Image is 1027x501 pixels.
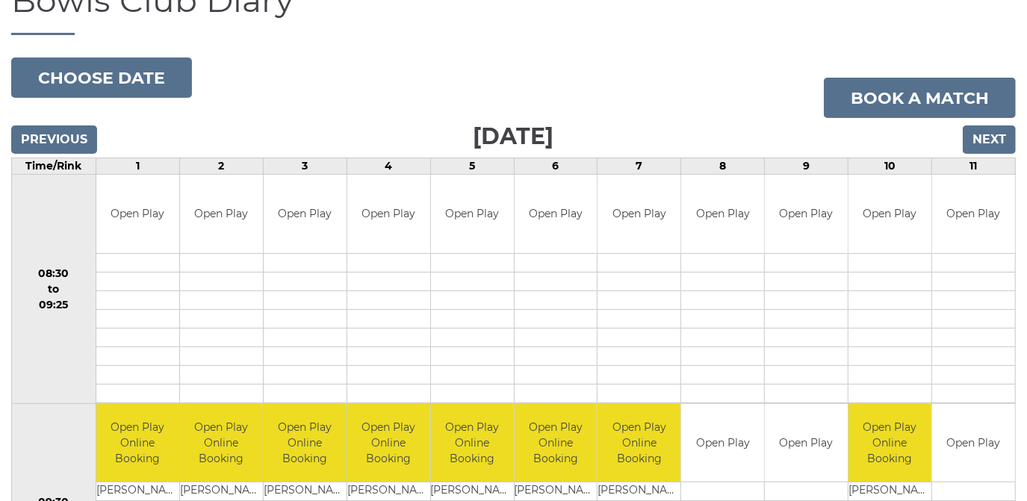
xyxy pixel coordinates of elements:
td: 10 [848,158,932,175]
td: Open Play [96,175,179,253]
input: Next [963,125,1016,154]
td: 6 [514,158,598,175]
td: Open Play [681,404,764,482]
td: 4 [347,158,430,175]
td: Open Play [264,175,347,253]
td: Open Play Online Booking [347,404,430,482]
td: 8 [681,158,765,175]
td: Open Play Online Booking [431,404,514,482]
td: Open Play [681,175,764,253]
td: Open Play [598,175,680,253]
td: Open Play [765,404,848,482]
td: Open Play [765,175,848,253]
td: 2 [179,158,263,175]
td: Open Play Online Booking [515,404,598,482]
td: [PERSON_NAME] [598,482,680,501]
td: 11 [932,158,1016,175]
td: [PERSON_NAME] [848,482,931,501]
button: Choose date [11,57,192,98]
td: Open Play [347,175,430,253]
input: Previous [11,125,97,154]
td: Open Play Online Booking [96,404,179,482]
a: Book a match [824,78,1016,118]
td: Open Play [180,175,263,253]
td: Open Play Online Booking [264,404,347,482]
td: [PERSON_NAME] [431,482,514,501]
td: 3 [263,158,347,175]
td: Open Play [848,175,931,253]
td: 7 [598,158,681,175]
td: [PERSON_NAME] [96,482,179,501]
td: Open Play Online Booking [180,404,263,482]
td: Open Play Online Booking [598,404,680,482]
td: Open Play Online Booking [848,404,931,482]
td: 08:30 to 09:25 [12,175,96,404]
td: 9 [765,158,848,175]
td: [PERSON_NAME] [264,482,347,501]
td: [PERSON_NAME] [180,482,263,501]
td: [PERSON_NAME] [515,482,598,501]
td: 5 [430,158,514,175]
td: Open Play [932,175,1015,253]
td: Time/Rink [12,158,96,175]
td: [PERSON_NAME] [347,482,430,501]
td: 1 [96,158,179,175]
td: Open Play [932,404,1015,482]
td: Open Play [431,175,514,253]
td: Open Play [515,175,598,253]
